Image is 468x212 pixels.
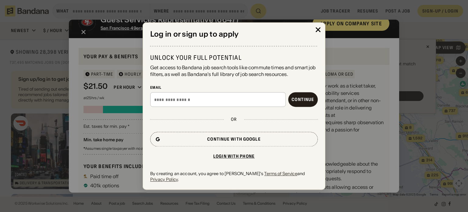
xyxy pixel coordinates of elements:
[150,85,318,90] div: Email
[150,30,318,39] div: Log in or sign up to apply
[231,117,237,122] div: or
[150,64,318,78] div: Get access to Bandana job search tools like commute times and smart job filters, as well as Banda...
[213,154,255,159] div: Login with phone
[150,54,318,62] div: Unlock your full potential
[207,137,261,142] div: Continue with Google
[150,171,318,182] div: By creating an account, you agree to [PERSON_NAME]'s and .
[292,98,314,102] div: Continue
[264,171,297,177] a: Terms of Service
[150,177,178,182] a: Privacy Policy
